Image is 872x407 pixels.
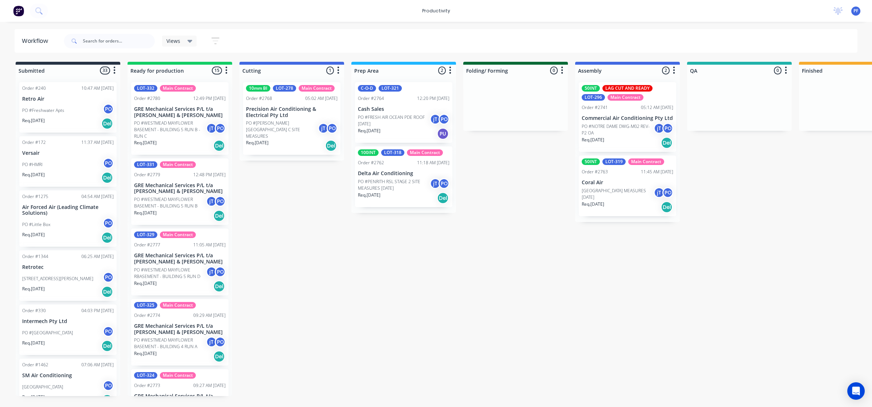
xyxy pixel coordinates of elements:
div: 11:18 AM [DATE] [417,160,449,166]
div: LOT-325 [134,302,157,309]
div: Del [437,192,449,204]
div: Workflow [22,37,52,45]
p: PO #[GEOGRAPHIC_DATA] [22,330,73,336]
div: Del [101,394,113,406]
p: Req. [DATE] [134,140,157,146]
div: Main Contract [628,158,664,165]
div: 09:29 AM [DATE] [193,312,226,319]
div: LOT-296 [582,94,605,101]
div: LOT-321 [379,85,402,92]
p: GRE Mechanical Services P/L t/a [PERSON_NAME] & [PERSON_NAME] [134,253,226,265]
p: Delta Air Conditioning [358,170,449,177]
p: Commercial Air Conditioning Pty Ltd [582,115,673,121]
p: Req. [DATE] [246,140,269,146]
div: 100INTLOT-318Main ContractOrder #276211:18 AM [DATE]Delta Air ConditioningPO #PENRITH RSL STAGE 2... [355,146,452,207]
p: PO #Freshwater Apts [22,107,64,114]
p: Retrotec [22,264,114,270]
div: PO [103,272,114,283]
div: LOT-332 [134,85,157,92]
p: Req. [DATE] [22,117,45,124]
div: 11:05 AM [DATE] [193,242,226,248]
div: PO [662,187,673,198]
div: Order #2780 [134,95,160,102]
p: Req. [DATE] [134,210,157,216]
div: LOT-325Main ContractOrder #277409:29 AM [DATE]GRE Mechanical Services P/L t/a [PERSON_NAME] & [PE... [131,299,229,366]
p: Req. [DATE] [22,231,45,238]
div: PO [327,123,338,134]
div: 50INTLOT-319Main ContractOrder #276311:45 AM [DATE]Coral Air[GEOGRAPHIC_DATA] MEASURES [DATE]jTPO... [579,156,676,216]
div: LAG CUT AND READY [602,85,653,92]
div: Order #330 [22,307,46,314]
div: PU [437,128,449,140]
p: Req. [DATE] [22,172,45,178]
p: [GEOGRAPHIC_DATA] MEASURES [DATE] [582,188,654,201]
p: Req. [DATE] [582,201,604,207]
div: Order #2762 [358,160,384,166]
span: Views [166,37,180,45]
p: PO #WESTMEAD MAYFLOWER BASEMENT - BUILDING 4 RUN A [134,337,206,350]
div: Order #24010:47 AM [DATE]Retro AirPO #Freshwater AptsPOReq.[DATE]Del [19,82,117,133]
div: Order #134406:25 AM [DATE]Retrotec[STREET_ADDRESS][PERSON_NAME]POReq.[DATE]Del [19,250,117,301]
div: 11:37 AM [DATE] [81,139,114,146]
p: PO #NOTRE DAME DWG-M02 REV-P2 OA [582,123,654,136]
p: PO #WESTMEAD MAYFLOWE RBASEMENT - BUILDING 5 RUN D [134,267,206,280]
p: [STREET_ADDRESS][PERSON_NAME] [22,275,93,282]
span: PF [853,8,858,14]
div: 11:45 AM [DATE] [641,169,673,175]
div: PO [103,104,114,114]
div: jT [654,187,665,198]
div: jT [206,123,217,134]
div: Order #172 [22,139,46,146]
div: Del [101,286,113,298]
div: Order #17211:37 AM [DATE]VersairPO #HMRIPOReq.[DATE]Del [19,136,117,187]
p: GRE Mechanical Services P/L t/a [PERSON_NAME] & [PERSON_NAME] [134,106,226,118]
div: PO [103,218,114,229]
div: C-O-D [358,85,376,92]
div: jT [430,178,441,189]
div: 05:12 AM [DATE] [641,104,673,111]
div: C-O-DLOT-321Order #276412:20 PM [DATE]Cash SalesPO #FRESH AIR OCEAN PDE ROOF [DATE]jTPOReq.[DATE]PU [355,82,452,143]
div: PO [215,337,226,347]
div: Main Contract [607,94,643,101]
div: Main Contract [160,231,196,238]
p: GRE Mechanical Services P/L t/a [PERSON_NAME] & [PERSON_NAME] [134,182,226,195]
div: Del [213,281,225,292]
input: Search for orders... [83,34,155,48]
div: Order #2763 [582,169,608,175]
div: Order #240 [22,85,46,92]
div: PO [662,123,673,134]
p: GRE Mechanical Services P/L t/a [PERSON_NAME] & [PERSON_NAME] [134,393,226,406]
div: 05:02 AM [DATE] [305,95,338,102]
p: PO #FRESH AIR OCEAN PDE ROOF [DATE] [358,114,430,127]
div: 50INT [582,158,600,165]
div: Order #2774 [134,312,160,319]
div: Main Contract [160,302,196,309]
div: 10mm BILOT-278Main ContractOrder #276805:02 AM [DATE]Precision Air Conditioning & Electrical Pty ... [243,82,340,155]
div: PO [103,158,114,169]
p: Req. [DATE] [134,350,157,357]
div: LOT-318 [381,149,404,156]
div: PO [439,114,449,125]
div: 06:25 AM [DATE] [81,253,114,260]
div: Order #33004:03 PM [DATE]Intermech Pty LtdPO #[GEOGRAPHIC_DATA]POReq.[DATE]Del [19,305,117,355]
div: jT [430,114,441,125]
div: Order #2768 [246,95,272,102]
p: Versair [22,150,114,156]
div: PO [439,178,449,189]
div: 100INT [358,149,379,156]
p: Coral Air [582,180,673,186]
p: Req. [DATE] [22,340,45,346]
div: Order #1462 [22,362,48,368]
p: PO #HMRI [22,161,43,168]
p: GRE Mechanical Services P/L t/a [PERSON_NAME] & [PERSON_NAME] [134,323,226,335]
div: PO [103,380,114,391]
div: jT [206,337,217,347]
div: jT [206,196,217,207]
div: LOT-331 [134,161,157,168]
div: jT [318,123,329,134]
div: Main Contract [407,149,443,156]
div: Order #2741 [582,104,608,111]
div: Del [213,351,225,362]
div: Order #2779 [134,172,160,178]
div: 09:27 AM [DATE] [193,382,226,389]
